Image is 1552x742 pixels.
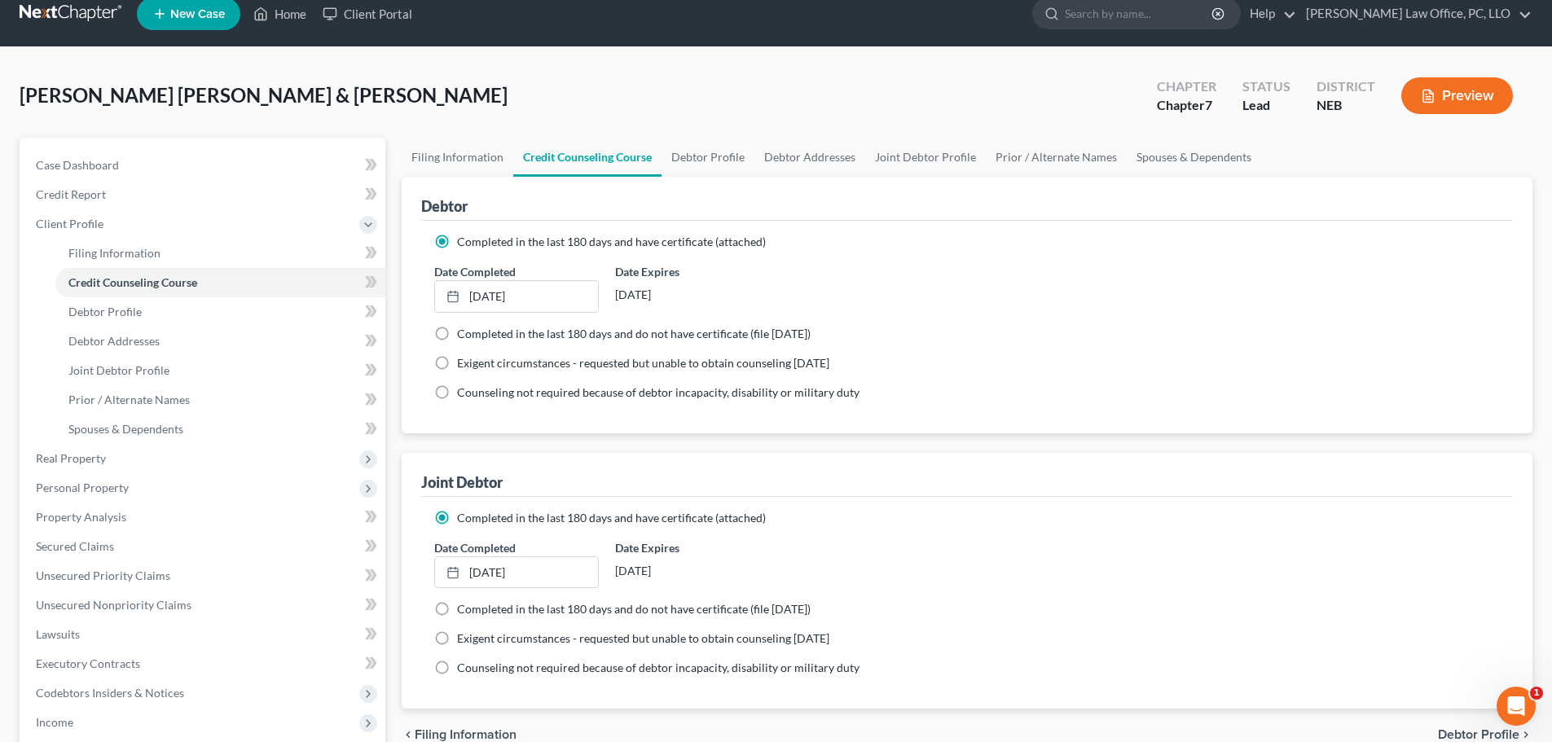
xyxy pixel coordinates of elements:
a: Debtor Addresses [754,138,865,177]
div: District [1317,77,1375,96]
label: Date Expires [615,263,779,280]
div: Debtor [421,196,468,216]
a: Credit Counseling Course [513,138,662,177]
span: Credit Counseling Course [68,275,197,289]
div: [DATE] [615,280,779,310]
a: Unsecured Nonpriority Claims [23,591,385,620]
span: [PERSON_NAME] [PERSON_NAME] & [PERSON_NAME] [20,83,508,107]
a: [DATE] [435,281,597,312]
a: [DATE] [435,557,597,588]
span: Personal Property [36,481,129,494]
span: Filing Information [68,246,160,260]
a: Credit Report [23,180,385,209]
span: Completed in the last 180 days and have certificate (attached) [457,235,766,248]
span: Filing Information [415,728,517,741]
span: Exigent circumstances - requested but unable to obtain counseling [DATE] [457,356,829,370]
a: Property Analysis [23,503,385,532]
span: Joint Debtor Profile [68,363,169,377]
span: Unsecured Nonpriority Claims [36,598,191,612]
span: Debtor Profile [68,305,142,318]
span: Lawsuits [36,627,80,641]
span: Income [36,715,73,729]
a: Filing Information [402,138,513,177]
span: Counseling not required because of debtor incapacity, disability or military duty [457,385,860,399]
span: Completed in the last 180 days and do not have certificate (file [DATE]) [457,327,811,340]
a: Filing Information [55,239,385,268]
span: Client Profile [36,217,103,231]
span: Credit Report [36,187,106,201]
a: Unsecured Priority Claims [23,561,385,591]
i: chevron_left [402,728,415,741]
span: Debtor Profile [1438,728,1519,741]
span: Unsecured Priority Claims [36,569,170,582]
a: Debtor Profile [662,138,754,177]
span: Secured Claims [36,539,114,553]
a: Debtor Addresses [55,327,385,356]
span: Property Analysis [36,510,126,524]
a: Joint Debtor Profile [865,138,986,177]
button: chevron_left Filing Information [402,728,517,741]
a: Secured Claims [23,532,385,561]
span: Completed in the last 180 days and have certificate (attached) [457,511,766,525]
div: [DATE] [615,556,779,586]
a: Case Dashboard [23,151,385,180]
span: Case Dashboard [36,158,119,172]
div: Status [1242,77,1290,96]
button: Preview [1401,77,1513,114]
i: chevron_right [1519,728,1532,741]
a: Debtor Profile [55,297,385,327]
span: Real Property [36,451,106,465]
span: Prior / Alternate Names [68,393,190,406]
span: 7 [1205,97,1212,112]
div: Joint Debtor [421,472,503,492]
span: Spouses & Dependents [68,422,183,436]
a: Spouses & Dependents [1127,138,1261,177]
a: Prior / Alternate Names [55,385,385,415]
span: 1 [1530,687,1543,700]
span: Codebtors Insiders & Notices [36,686,184,700]
div: Lead [1242,96,1290,115]
button: Debtor Profile chevron_right [1438,728,1532,741]
div: NEB [1317,96,1375,115]
label: Date Completed [434,263,516,280]
iframe: Intercom live chat [1497,687,1536,726]
a: Credit Counseling Course [55,268,385,297]
span: Executory Contracts [36,656,140,670]
div: Chapter [1157,77,1216,96]
span: Counseling not required because of debtor incapacity, disability or military duty [457,661,860,674]
label: Date Expires [615,539,779,556]
span: Debtor Addresses [68,334,160,348]
label: Date Completed [434,539,516,556]
span: Completed in the last 180 days and do not have certificate (file [DATE]) [457,602,811,616]
span: Exigent circumstances - requested but unable to obtain counseling [DATE] [457,631,829,645]
div: Chapter [1157,96,1216,115]
a: Prior / Alternate Names [986,138,1127,177]
a: Executory Contracts [23,649,385,678]
span: New Case [170,8,225,20]
a: Lawsuits [23,620,385,649]
a: Spouses & Dependents [55,415,385,444]
a: Joint Debtor Profile [55,356,385,385]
